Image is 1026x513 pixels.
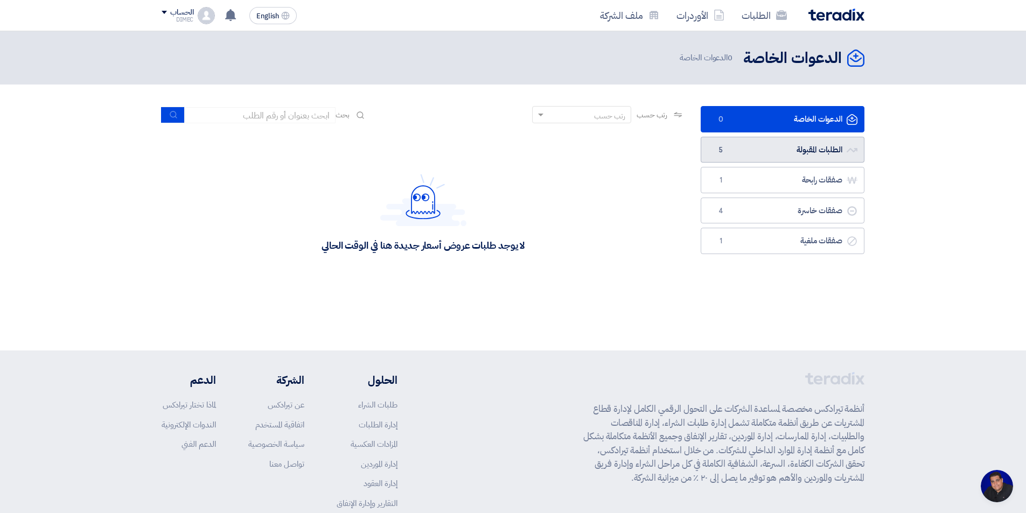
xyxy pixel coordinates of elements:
[808,9,864,21] img: Teradix logo
[714,114,727,125] span: 0
[162,17,193,23] div: DIMEC
[701,106,864,132] a: الدعوات الخاصة0
[182,438,216,450] a: الدعم الفني
[701,137,864,163] a: الطلبات المقبولة5
[637,109,667,121] span: رتب حسب
[268,399,304,411] a: عن تيرادكس
[380,174,466,226] img: Hello
[248,438,304,450] a: سياسة الخصوصية
[359,419,397,431] a: إدارة الطلبات
[269,458,304,470] a: تواصل معنا
[701,167,864,193] a: صفقات رابحة1
[714,175,727,186] span: 1
[255,419,304,431] a: اتفاقية المستخدم
[162,372,216,388] li: الدعم
[364,477,397,489] a: إدارة العقود
[733,3,795,28] a: الطلبات
[248,372,304,388] li: الشركة
[714,145,727,156] span: 5
[162,419,216,431] a: الندوات الإلكترونية
[170,8,193,17] div: الحساب
[249,7,297,24] button: English
[701,198,864,224] a: صفقات خاسرة4
[358,399,397,411] a: طلبات الشراء
[256,12,279,20] span: English
[185,107,336,123] input: ابحث بعنوان أو رقم الطلب
[337,497,397,509] a: التقارير وإدارة الإنفاق
[728,52,732,64] span: 0
[361,458,397,470] a: إدارة الموردين
[714,206,727,216] span: 4
[336,109,350,121] span: بحث
[701,228,864,254] a: صفقات ملغية1
[680,52,735,64] span: الدعوات الخاصة
[322,239,525,251] div: لا يوجد طلبات عروض أسعار جديدة هنا في الوقت الحالي
[337,372,397,388] li: الحلول
[163,399,216,411] a: لماذا تختار تيرادكس
[591,3,668,28] a: ملف الشركة
[743,48,842,69] h2: الدعوات الخاصة
[714,236,727,247] span: 1
[583,402,864,484] p: أنظمة تيرادكس مخصصة لمساعدة الشركات على التحول الرقمي الكامل لإدارة قطاع المشتريات عن طريق أنظمة ...
[198,7,215,24] img: profile_test.png
[351,438,397,450] a: المزادات العكسية
[981,470,1013,502] a: Open chat
[594,110,625,122] div: رتب حسب
[668,3,733,28] a: الأوردرات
